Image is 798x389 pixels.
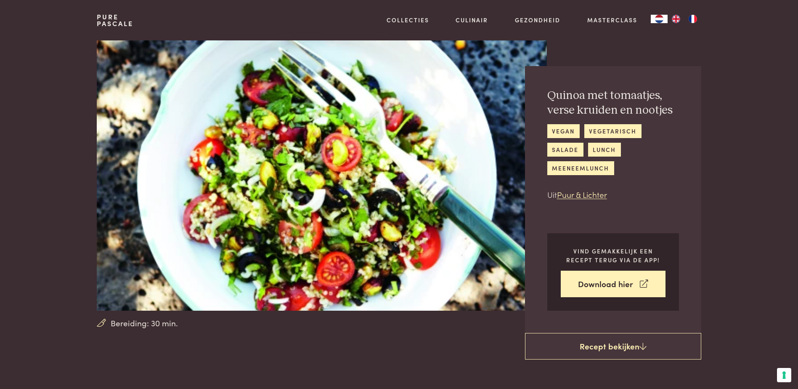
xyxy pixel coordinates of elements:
[584,124,642,138] a: vegetarisch
[668,15,701,23] ul: Language list
[547,124,580,138] a: vegan
[111,317,178,329] span: Bereiding: 30 min.
[547,88,679,117] h2: Quinoa met tomaatjes, verse kruiden en nootjes
[547,189,679,201] p: Uit
[651,15,701,23] aside: Language selected: Nederlands
[515,16,560,24] a: Gezondheid
[651,15,668,23] div: Language
[561,271,665,297] a: Download hier
[525,333,701,360] a: Recept bekijken
[651,15,668,23] a: NL
[456,16,488,24] a: Culinair
[547,143,583,157] a: salade
[387,16,429,24] a: Collecties
[668,15,684,23] a: EN
[777,368,791,382] button: Uw voorkeuren voor toestemming voor trackingtechnologieën
[587,16,637,24] a: Masterclass
[684,15,701,23] a: FR
[588,143,621,157] a: lunch
[97,40,546,311] img: Quinoa met tomaatjes, verse kruiden en nootjes
[97,13,133,27] a: PurePascale
[561,247,665,264] p: Vind gemakkelijk een recept terug via de app!
[557,189,607,200] a: Puur & Lichter
[547,161,614,175] a: meeneemlunch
